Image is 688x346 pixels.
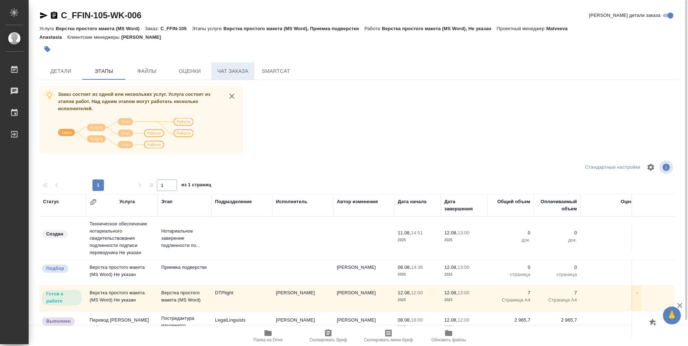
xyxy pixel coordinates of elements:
td: DTPlight [211,286,272,311]
p: док. [537,237,577,244]
p: Верстка простого макета (MS Word), Не указан [382,26,497,31]
a: C_FFIN-105-WK-006 [61,10,142,20]
td: [PERSON_NAME] [333,313,394,338]
p: 13:00 [458,230,469,235]
span: Посмотреть информацию [659,160,674,174]
p: Нотариальное заверение подлинности по... [161,228,208,249]
p: слово [537,324,577,331]
button: Скопировать ссылку [50,11,58,20]
p: C_FFIN-105 [161,26,192,31]
button: Добавить оценку [647,317,659,329]
div: Подразделение [215,198,252,205]
p: 14:51 [411,230,423,235]
div: split button [583,162,642,173]
span: Чат заказа [216,67,250,76]
div: Дата начала [398,198,426,205]
button: Скопировать бриф [298,326,358,346]
p: 2025 [444,296,484,304]
p: 2025 [398,237,437,244]
p: 08.08, [398,265,411,270]
p: Клиентские менеджеры [67,34,121,40]
span: Папка на Drive [253,337,283,342]
span: [PERSON_NAME] детали заказа [589,12,660,19]
p: 7 [491,289,530,296]
p: 2025 [398,324,437,331]
p: док. [491,237,530,244]
button: close [226,91,237,102]
p: Верстка простого макета (MS Word) [161,289,208,304]
p: 2025 [444,237,484,244]
p: 12.08, [444,290,458,295]
p: 12.08, [444,265,458,270]
p: Готов к работе [46,290,77,305]
span: Оценки [173,67,207,76]
p: 18:00 [411,317,423,323]
span: Заказ состоит из одной или нескольких услуг. Услуга состоит из этапов работ. Над одним этапом мог... [58,92,210,111]
button: Скопировать ссылку для ЯМессенджера [39,11,48,20]
span: 🙏 [666,308,678,323]
td: Верстка простого макета (MS Word) Не указан [86,260,158,285]
p: слово [491,324,530,331]
div: Оценка [621,198,638,205]
p: 0 [537,264,577,271]
p: Приемка подверстки [161,264,208,271]
div: Общий объем [497,198,530,205]
p: 0 [491,229,530,237]
p: 0 [537,229,577,237]
p: 12:00 [458,317,469,323]
p: Заказ: [145,26,160,31]
span: из 1 страниц [181,181,211,191]
button: Папка на Drive [238,326,298,346]
p: Создан [46,230,63,238]
button: 🙏 [663,307,681,324]
span: Обновить файлы [431,337,466,342]
p: Верстка простого макета (MS Word), Приемка подверстки [224,26,364,31]
div: Дата завершения [444,198,484,212]
div: Исполнитель [276,198,307,205]
td: LegalLinguists [211,313,272,338]
button: Добавить тэг [39,41,55,57]
td: [PERSON_NAME] [272,286,333,311]
button: Сгруппировать [90,198,97,206]
div: Статус [43,198,59,205]
p: Верстка простого макета (MS Word) [56,26,145,31]
p: страница [491,271,530,278]
button: Обновить файлы [419,326,479,346]
p: 13:00 [458,265,469,270]
p: Постредактура машинного перевода [161,315,208,336]
p: 12.08, [444,317,458,323]
div: Оплачиваемый объем [537,198,577,212]
button: Скопировать мини-бриф [358,326,419,346]
span: Этапы [87,67,121,76]
span: Скопировать бриф [309,337,347,342]
p: Страница А4 [491,296,530,304]
p: 12:00 [411,290,423,295]
span: Настроить таблицу [642,159,659,176]
p: страница [537,271,577,278]
p: 2 965,7 [491,317,530,324]
p: 0 [491,264,530,271]
td: [PERSON_NAME] [333,260,394,285]
td: Техническое обеспечение нотариального свидетельствования подлинности подписи переводчика Не указан [86,217,158,260]
p: [PERSON_NAME] [121,34,166,40]
div: Автор изменения [337,198,378,205]
span: SmartCat [259,67,293,76]
p: 2 965,7 [537,317,577,324]
p: Этапы услуги [192,26,224,31]
span: Детали [44,67,78,76]
p: 12.08, [398,290,411,295]
p: Работа [364,26,382,31]
span: Файлы [130,67,164,76]
p: 2025 [398,296,437,304]
p: 2025 [444,324,484,331]
div: Услуга [119,198,135,205]
p: 7 [537,289,577,296]
span: Скопировать мини-бриф [364,337,413,342]
p: 08.08, [398,317,411,323]
p: 2025 [444,271,484,278]
td: Верстка простого макета (MS Word) Не указан [86,286,158,311]
p: 2025 [398,271,437,278]
td: [PERSON_NAME] [333,286,394,311]
p: Подбор [46,265,64,272]
td: Перевод [PERSON_NAME] → Англ [86,313,158,338]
